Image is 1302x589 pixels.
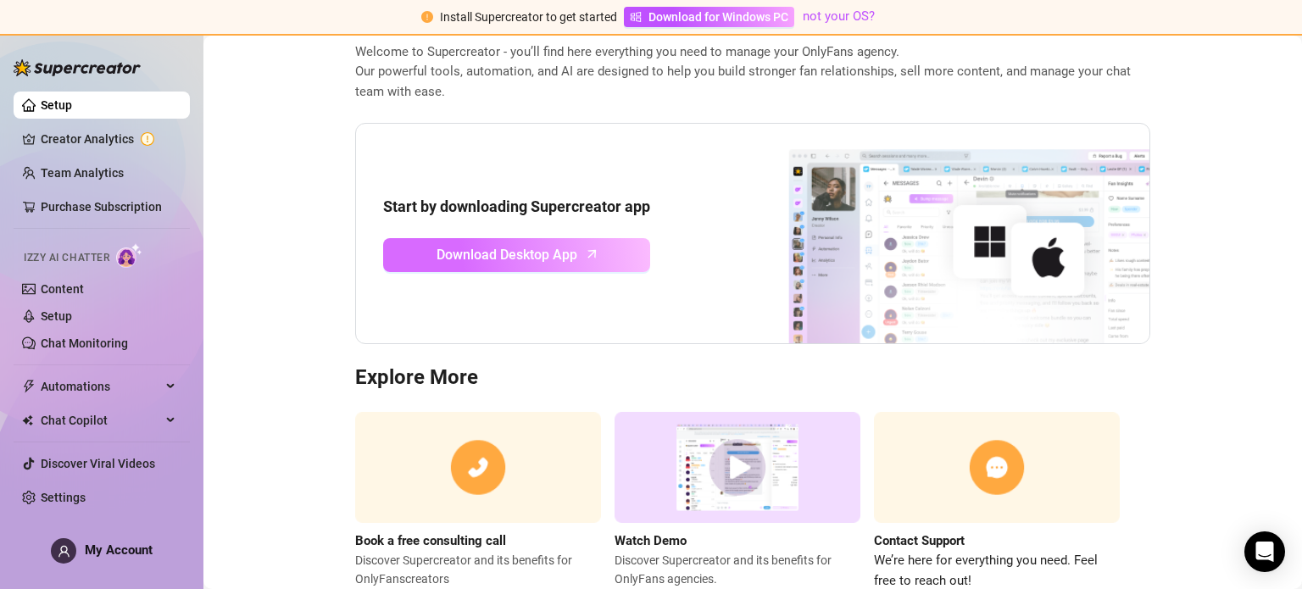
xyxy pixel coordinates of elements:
[726,124,1149,344] img: download app
[41,125,176,153] a: Creator Analytics exclamation-circle
[630,11,642,23] span: windows
[41,373,161,400] span: Automations
[41,309,72,323] a: Setup
[355,364,1150,392] h3: Explore More
[437,244,577,265] span: Download Desktop App
[41,200,162,214] a: Purchase Subscription
[58,545,70,558] span: user
[41,407,161,434] span: Chat Copilot
[41,336,128,350] a: Chat Monitoring
[624,7,794,27] a: Download for Windows PC
[24,250,109,266] span: Izzy AI Chatter
[85,542,153,558] span: My Account
[14,59,141,76] img: logo-BBDzfeDw.svg
[41,457,155,470] a: Discover Viral Videos
[355,533,506,548] strong: Book a free consulting call
[41,491,86,504] a: Settings
[1244,531,1285,572] div: Open Intercom Messenger
[582,244,602,264] span: arrow-up
[383,197,650,215] strong: Start by downloading Supercreator app
[41,166,124,180] a: Team Analytics
[355,551,601,588] span: Discover Supercreator and its benefits for OnlyFans creators
[383,238,650,272] a: Download Desktop Apparrow-up
[41,98,72,112] a: Setup
[440,10,617,24] span: Install Supercreator to get started
[355,412,601,523] img: consulting call
[355,42,1150,103] span: Welcome to Supercreator - you’ll find here everything you need to manage your OnlyFans agency. Ou...
[803,8,875,24] a: not your OS?
[116,243,142,268] img: AI Chatter
[22,380,36,393] span: thunderbolt
[648,8,788,26] span: Download for Windows PC
[22,414,33,426] img: Chat Copilot
[874,412,1120,523] img: contact support
[421,11,433,23] span: exclamation-circle
[615,533,687,548] strong: Watch Demo
[615,412,860,523] img: supercreator demo
[874,533,965,548] strong: Contact Support
[41,282,84,296] a: Content
[615,551,860,588] span: Discover Supercreator and its benefits for OnlyFans agencies.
